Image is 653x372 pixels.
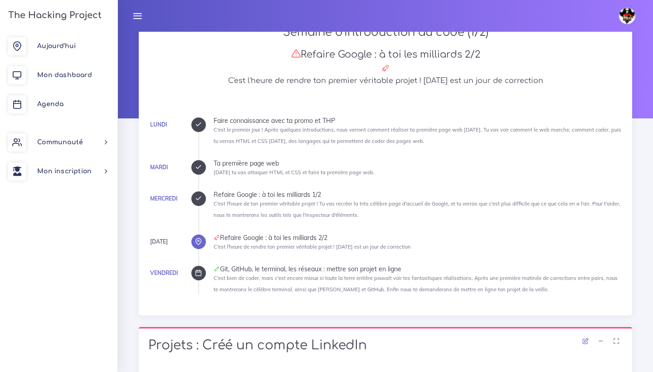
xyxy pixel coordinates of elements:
[37,101,63,108] span: Agenda
[150,164,168,171] a: Mardi
[37,72,92,78] span: Mon dashboard
[37,168,92,175] span: Mon inscription
[214,169,375,176] small: [DATE] tu vas attaquer HTML et CSS et faire ta première page web.
[214,160,623,166] div: Ta première page web
[148,77,623,85] h5: C'est l'heure de rendre ton premier véritable projet ! [DATE] est un jour de correction
[150,237,168,247] div: [DATE]
[148,338,623,353] h1: Projets : Créé un compte LinkedIn
[214,191,623,198] div: Refaire Google : à toi les milliards 1/2
[214,117,623,124] div: Faire connaissance avec ta promo et THP
[619,8,635,24] img: avatar
[214,266,623,272] div: Git, GitHub, le terminal, les réseaux : mettre son projet en ligne
[148,49,623,60] h3: Refaire Google : à toi les milliards 2/2
[214,275,618,293] small: C'est bien de coder, mais c'est encore mieux si toute la terre entière pouvait voir tes fantastiq...
[214,235,623,241] div: Refaire Google : à toi les milliards 2/2
[150,195,177,202] a: Mercredi
[37,139,83,146] span: Communauté
[37,43,76,49] span: Aujourd'hui
[5,10,102,20] h3: The Hacking Project
[148,26,623,39] h2: Semaine d'introduction au code (1/2)
[214,244,411,250] small: C'est l'heure de rendre ton premier véritable projet ! [DATE] est un jour de correction
[214,201,620,218] small: C'est l'heure de ton premier véritable projet ! Tu vas recréer la très célèbre page d'accueil de ...
[150,269,178,276] a: Vendredi
[214,127,621,144] small: C'est le premier jour ! Après quelques introductions, nous verront comment réaliser ta première p...
[150,121,167,128] a: Lundi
